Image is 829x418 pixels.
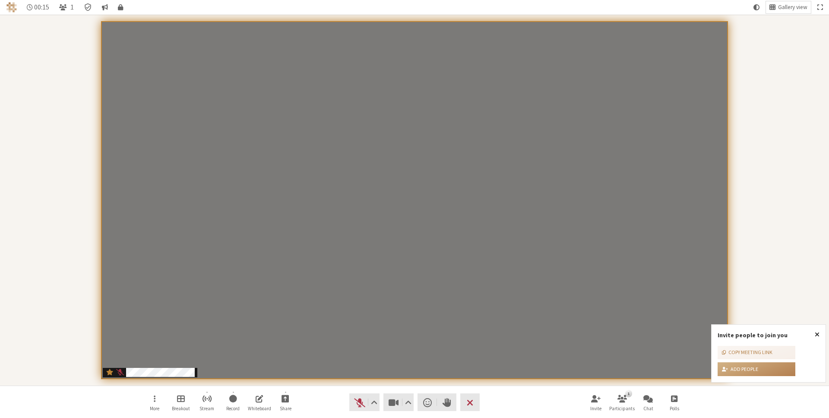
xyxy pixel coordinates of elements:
[273,391,297,414] button: Start sharing
[662,391,687,414] button: Open poll
[590,406,601,411] span: Invite
[460,393,480,411] button: End or leave meeting
[750,1,763,13] button: Using system theme
[418,393,437,411] button: Send a reaction
[226,406,240,411] span: Record
[23,1,53,13] div: Timer
[368,393,379,411] button: Audio settings
[150,406,159,411] span: More
[437,393,456,411] button: Raise hand
[809,325,826,345] button: Close popover
[142,391,167,414] button: Open menu
[814,1,826,13] button: Fullscreen
[98,1,111,13] button: Conversation
[169,391,193,414] button: Manage Breakout Rooms
[383,393,414,411] button: Stop video (⌘+Shift+V)
[172,406,190,411] span: Breakout
[766,1,811,13] button: Change layout
[722,348,772,356] div: Copy meeting link
[80,1,95,13] div: Meeting details Encryption enabled
[643,406,653,411] span: Chat
[718,331,788,339] label: Invite people to join you
[114,1,127,13] button: Meeting room shared passcode active
[349,393,380,411] button: Unmute (⌘+Shift+A)
[199,406,214,411] span: Stream
[403,393,414,411] button: Video setting
[584,391,608,414] button: Invite participants (⌘+Shift+I)
[670,406,679,411] span: Polls
[247,391,272,414] button: Open shared whiteboard
[610,391,634,414] button: Open participant list
[70,3,74,11] span: 1
[195,391,219,414] button: Start streaming
[56,1,77,13] button: Open participant list
[609,406,635,411] span: Participants
[718,362,795,376] button: Add people
[636,391,660,414] button: Open chat
[718,346,795,360] button: Copy meeting link
[625,390,632,397] div: 1
[6,2,17,13] img: Iotum
[221,391,245,414] button: Start recording
[280,406,291,411] span: Share
[248,406,271,411] span: Whiteboard
[34,3,49,11] span: 00:15
[778,4,807,11] span: Gallery view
